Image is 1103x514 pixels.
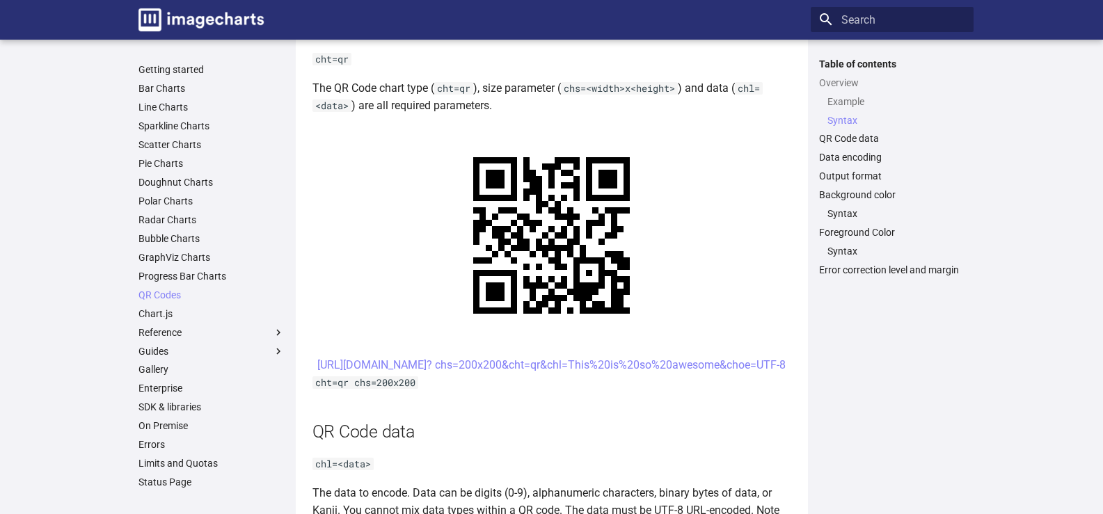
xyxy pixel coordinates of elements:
nav: Background color [819,208,965,220]
a: Enterprise [138,383,285,395]
label: Reference [138,326,285,339]
nav: Table of contents [811,58,974,277]
a: GraphViz Charts [138,251,285,264]
a: Background color [819,189,965,202]
a: Overview [819,77,965,89]
a: [URL][DOMAIN_NAME]? chs=200x200&cht=qr&chl=This%20is%20so%20awesome&choe=UTF-8 [317,358,786,371]
a: Bar Charts [138,83,285,95]
nav: Overview [819,95,965,127]
a: Image-Charts documentation [133,3,269,37]
a: Data encoding [819,152,965,164]
a: Polar Charts [138,195,285,207]
input: Search [811,7,974,32]
a: QR Codes [138,289,285,301]
label: Table of contents [811,58,974,70]
img: logo [138,8,264,31]
a: Line Charts [138,102,285,114]
a: Syntax [827,245,965,257]
a: Example [827,95,965,108]
a: Radar Charts [138,214,285,226]
a: Output format [819,170,965,183]
a: Pie Charts [138,158,285,170]
nav: Foreground Color [819,245,965,257]
code: cht=qr chs=200x200 [312,376,418,389]
a: Errors [138,439,285,451]
img: chart [442,126,661,345]
code: cht=qr [312,53,351,65]
a: Chart.js [138,307,285,320]
code: chs=<width>x<height> [561,82,678,95]
a: QR Code data [819,133,965,145]
a: Scatter Charts [138,139,285,152]
a: Getting started [138,64,285,77]
a: Error correction level and margin [819,264,965,276]
a: Progress Bar Charts [138,270,285,282]
a: Syntax [827,114,965,127]
h2: QR Code data [312,419,791,444]
a: Doughnut Charts [138,176,285,188]
a: Bubble Charts [138,232,285,245]
a: On Premise [138,420,285,433]
a: Gallery [138,364,285,376]
a: Limits and Quotas [138,458,285,470]
label: Guides [138,345,285,358]
a: Sparkline Charts [138,120,285,133]
code: chl=<data> [312,458,374,470]
a: Status Page [138,476,285,488]
a: Syntax [827,208,965,220]
code: cht=qr [434,82,473,95]
a: Foreground Color [819,227,965,239]
p: The QR Code chart type ( ), size parameter ( ) and data ( ) are all required parameters. [312,79,791,115]
a: SDK & libraries [138,401,285,414]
